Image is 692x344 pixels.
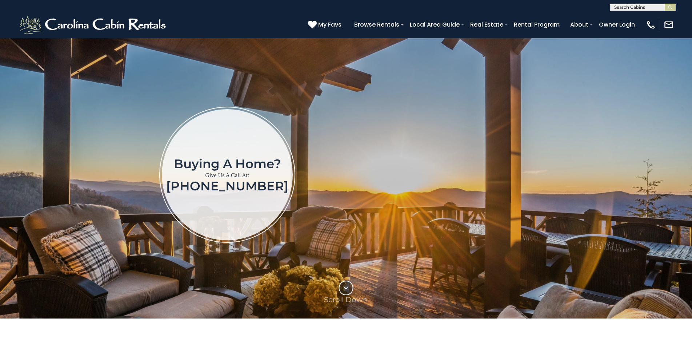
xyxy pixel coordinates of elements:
[664,20,674,30] img: mail-regular-white.png
[308,20,343,29] a: My Favs
[467,18,507,31] a: Real Estate
[510,18,563,31] a: Rental Program
[166,178,288,194] a: [PHONE_NUMBER]
[406,18,463,31] a: Local Area Guide
[318,20,341,29] span: My Favs
[412,76,650,273] iframe: New Contact Form
[18,14,169,36] img: White-1-2.png
[351,18,403,31] a: Browse Rentals
[646,20,656,30] img: phone-regular-white.png
[166,157,288,170] h1: Buying a home?
[166,170,288,181] p: Give Us A Call At:
[595,18,639,31] a: Owner Login
[567,18,592,31] a: About
[324,295,368,304] p: Scroll Down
